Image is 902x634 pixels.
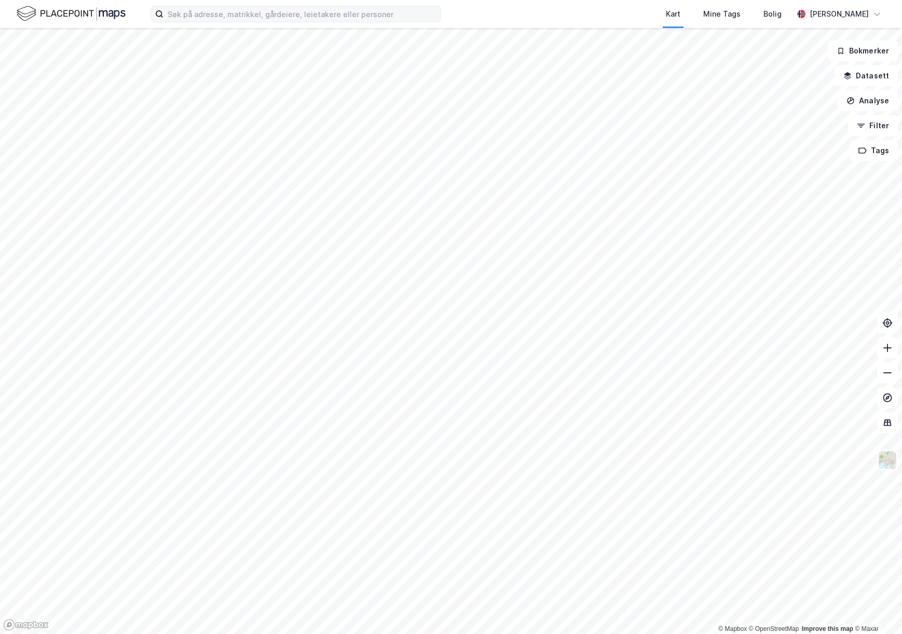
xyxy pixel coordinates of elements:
[850,584,902,634] div: Kontrollprogram for chat
[718,625,747,632] a: Mapbox
[810,8,869,20] div: [PERSON_NAME]
[703,8,741,20] div: Mine Tags
[848,115,898,136] button: Filter
[835,65,898,86] button: Datasett
[666,8,680,20] div: Kart
[163,6,441,22] input: Søk på adresse, matrikkel, gårdeiere, leietakere eller personer
[878,450,897,470] img: Z
[17,5,126,23] img: logo.f888ab2527a4732fd821a326f86c7f29.svg
[850,140,898,161] button: Tags
[802,625,853,632] a: Improve this map
[828,41,898,61] button: Bokmerker
[749,625,799,632] a: OpenStreetMap
[763,8,782,20] div: Bolig
[3,619,49,631] a: Mapbox homepage
[850,584,902,634] iframe: Chat Widget
[838,90,898,111] button: Analyse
